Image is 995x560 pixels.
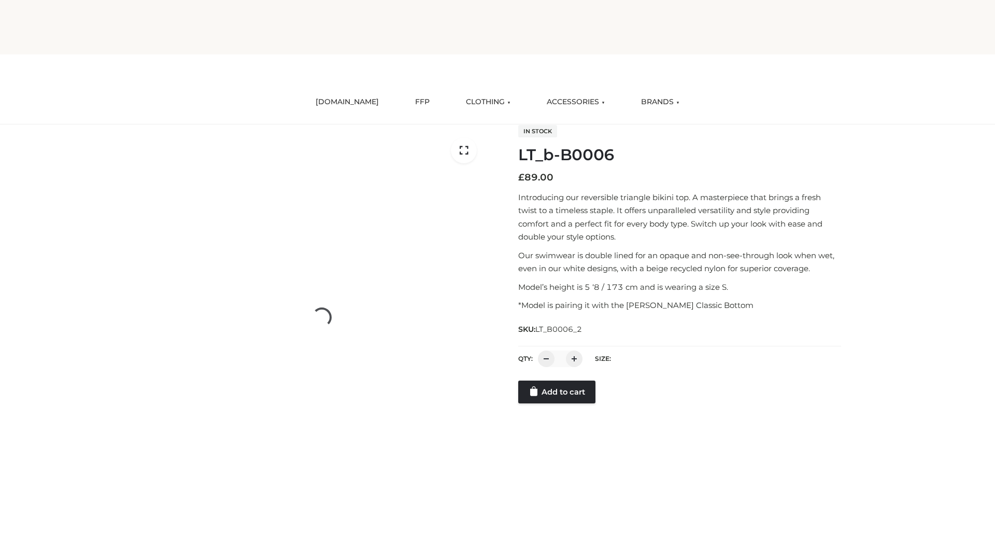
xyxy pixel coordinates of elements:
label: Size: [595,355,611,362]
p: Model’s height is 5 ‘8 / 173 cm and is wearing a size S. [518,281,841,294]
label: QTY: [518,355,533,362]
p: *Model is pairing it with the [PERSON_NAME] Classic Bottom [518,299,841,312]
a: ACCESSORIES [539,91,613,114]
p: Our swimwear is double lined for an opaque and non-see-through look when wet, even in our white d... [518,249,841,275]
span: £ [518,172,524,183]
a: CLOTHING [458,91,518,114]
span: SKU: [518,323,583,335]
bdi: 89.00 [518,172,553,183]
a: Add to cart [518,381,595,403]
a: [DOMAIN_NAME] [308,91,387,114]
p: Introducing our reversible triangle bikini top. A masterpiece that brings a fresh twist to a time... [518,191,841,244]
span: LT_B0006_2 [535,325,582,334]
a: FFP [407,91,437,114]
a: BRANDS [633,91,687,114]
span: In stock [518,125,557,137]
h1: LT_b-B0006 [518,146,841,164]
